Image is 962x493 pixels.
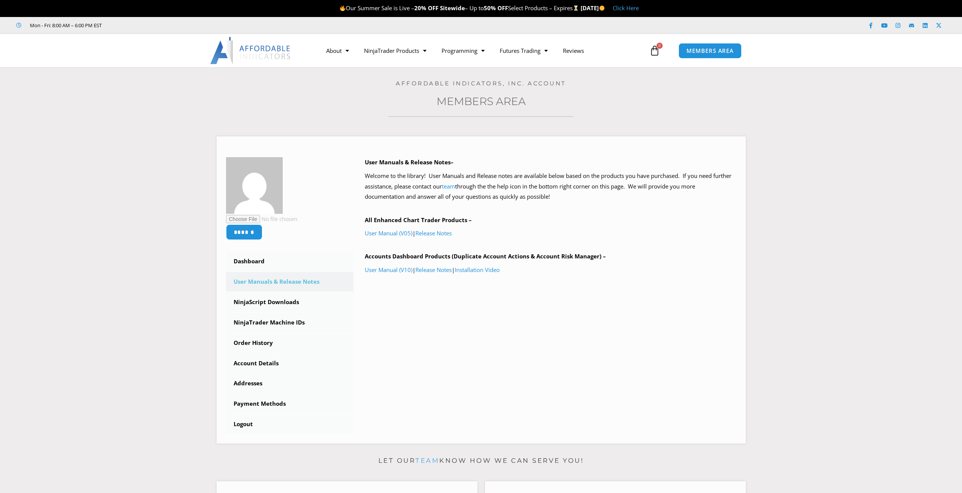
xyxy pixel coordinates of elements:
[319,42,648,59] nav: Menu
[319,42,356,59] a: About
[226,333,354,353] a: Order History
[365,265,736,275] p: | |
[679,43,742,59] a: MEMBERS AREA
[28,21,102,30] span: Mon - Fri: 8:00 AM – 6:00 PM EST
[437,95,526,108] a: Members Area
[210,37,291,64] img: LogoAI | Affordable Indicators – NinjaTrader
[356,42,434,59] a: NinjaTrader Products
[340,5,345,11] img: 🔥
[442,182,455,190] a: team
[434,42,492,59] a: Programming
[599,5,605,11] img: 🌞
[226,354,354,373] a: Account Details
[555,42,592,59] a: Reviews
[226,272,354,292] a: User Manuals & Release Notes
[484,4,508,12] strong: 50% OFF
[365,252,606,260] b: Accounts Dashboard Products (Duplicate Account Actions & Account Risk Manager) –
[492,42,555,59] a: Futures Trading
[365,216,472,224] b: All Enhanced Chart Trader Products –
[573,5,579,11] img: ⌛
[226,292,354,312] a: NinjaScript Downloads
[613,4,639,12] a: Click Here
[365,171,736,202] p: Welcome to the library! User Manuals and Release notes are available below based on the products ...
[415,266,452,274] a: Release Notes
[226,252,354,434] nav: Account pages
[581,4,605,12] strong: [DATE]
[365,229,412,237] a: User Manual (V05)
[365,158,454,166] b: User Manuals & Release Notes–
[657,43,663,49] span: 0
[226,157,283,214] img: 5f134d5080cd8606c769c067cdb75d253f8f6419f1c7daba1e0781ed198c4de3
[226,394,354,414] a: Payment Methods
[686,48,734,54] span: MEMBERS AREA
[226,252,354,271] a: Dashboard
[226,414,354,434] a: Logout
[415,229,452,237] a: Release Notes
[365,228,736,239] p: |
[226,313,354,332] a: NinjaTrader Machine IDs
[414,4,438,12] strong: 20% OFF
[415,457,439,464] a: team
[396,80,566,87] a: Affordable Indicators, Inc. Account
[226,374,354,393] a: Addresses
[455,266,500,274] a: Installation Video
[339,4,581,12] span: Our Summer Sale is Live – – Up to Select Products – Expires
[638,40,671,62] a: 0
[440,4,465,12] strong: Sitewide
[112,22,226,29] iframe: Customer reviews powered by Trustpilot
[217,455,746,467] p: Let our know how we can serve you!
[365,266,412,274] a: User Manual (V10)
